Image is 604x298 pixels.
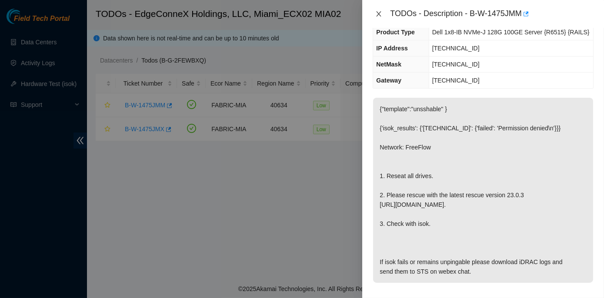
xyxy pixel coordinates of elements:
button: Close [373,10,385,18]
span: NetMask [376,61,401,68]
span: close [375,10,382,17]
span: [TECHNICAL_ID] [432,61,480,68]
p: {"template":"unsshable" } {'isok_results': {'[TECHNICAL_ID]': {'failed': 'Permission denied\n'}}}... [373,98,593,283]
span: [TECHNICAL_ID] [432,77,480,84]
span: Dell 1x8-IB NVMe-J 128G 100GE Server {R6515} {RAILS} [432,29,590,36]
div: TODOs - Description - B-W-1475JMM [390,7,594,21]
span: IP Address [376,45,407,52]
span: Product Type [376,29,414,36]
span: [TECHNICAL_ID] [432,45,480,52]
span: Gateway [376,77,401,84]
